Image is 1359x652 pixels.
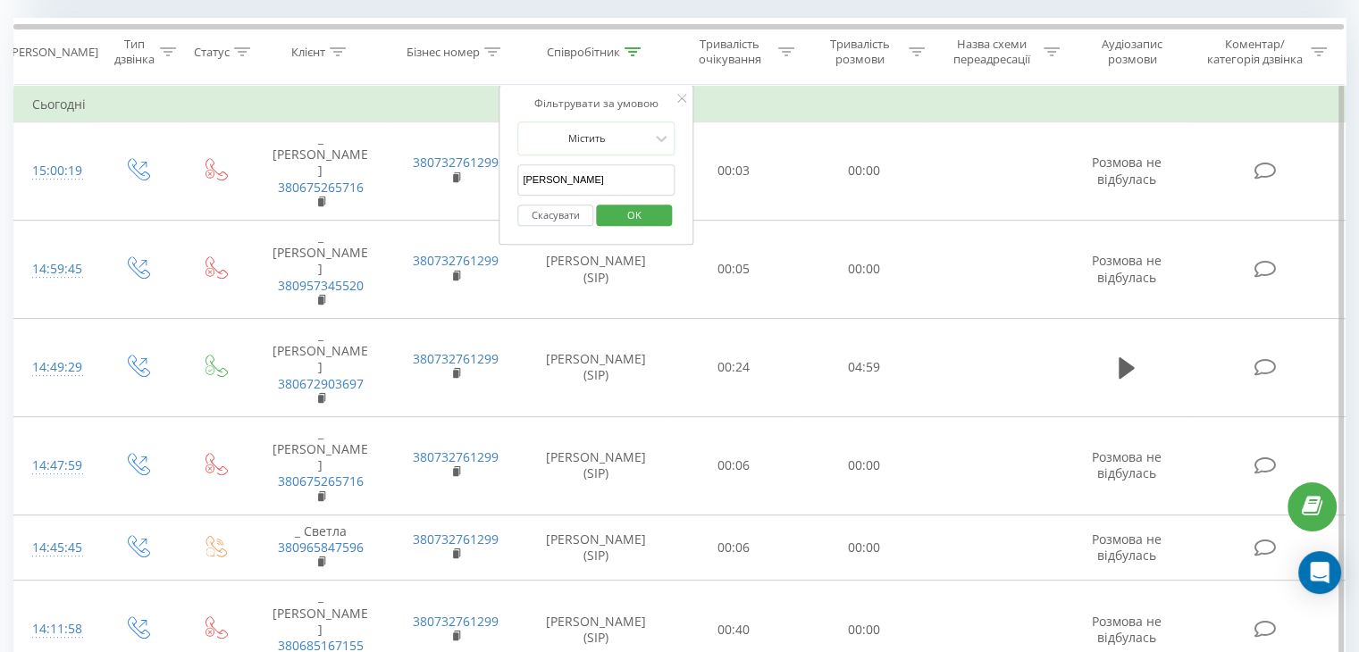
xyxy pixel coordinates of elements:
[799,514,928,581] td: 00:00
[1092,531,1162,564] span: Розмова не відбулась
[407,45,480,60] div: Бізнес номер
[799,122,928,221] td: 00:00
[413,613,499,630] a: 380732761299
[685,37,775,67] div: Тривалість очікування
[278,539,364,556] a: 380965847596
[669,514,799,581] td: 00:06
[669,122,799,221] td: 00:03
[524,514,669,581] td: [PERSON_NAME] (SIP)
[1092,252,1162,285] span: Розмова не відбулась
[413,350,499,367] a: 380732761299
[32,154,80,188] div: 15:00:19
[32,612,80,647] div: 14:11:58
[517,164,675,196] input: Введіть значення
[1092,448,1162,481] span: Розмова не відбулась
[669,416,799,514] td: 00:06
[524,416,669,514] td: [PERSON_NAME] (SIP)
[1092,613,1162,646] span: Розмова не відбулась
[253,514,388,581] td: _ Светла
[291,45,325,60] div: Клієнт
[669,221,799,319] td: 00:05
[669,318,799,416] td: 00:24
[547,45,620,60] div: Співробітник
[278,375,364,392] a: 380672903697
[32,252,80,287] div: 14:59:45
[609,201,659,229] span: OK
[32,531,80,565] div: 14:45:45
[524,318,669,416] td: [PERSON_NAME] (SIP)
[596,205,672,227] button: OK
[14,87,1346,122] td: Сьогодні
[278,277,364,294] a: 380957345520
[32,448,80,483] div: 14:47:59
[1298,551,1341,594] div: Open Intercom Messenger
[799,221,928,319] td: 00:00
[253,416,388,514] td: _ [PERSON_NAME]
[1080,37,1185,67] div: Аудіозапис розмови
[413,252,499,269] a: 380732761299
[524,221,669,319] td: [PERSON_NAME] (SIP)
[413,154,499,171] a: 380732761299
[1092,154,1162,187] span: Розмова не відбулась
[413,531,499,548] a: 380732761299
[278,472,364,489] a: 380675265716
[799,416,928,514] td: 00:00
[8,45,98,60] div: [PERSON_NAME]
[799,318,928,416] td: 04:59
[517,205,593,227] button: Скасувати
[194,45,230,60] div: Статус
[413,448,499,465] a: 380732761299
[32,350,80,385] div: 14:49:29
[815,37,904,67] div: Тривалість розмови
[1202,37,1306,67] div: Коментар/категорія дзвінка
[945,37,1039,67] div: Назва схеми переадресації
[253,318,388,416] td: _ [PERSON_NAME]
[253,122,388,221] td: _ [PERSON_NAME]
[253,221,388,319] td: _ [PERSON_NAME]
[278,179,364,196] a: 380675265716
[517,95,675,113] div: Фільтрувати за умовою
[113,37,155,67] div: Тип дзвінка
